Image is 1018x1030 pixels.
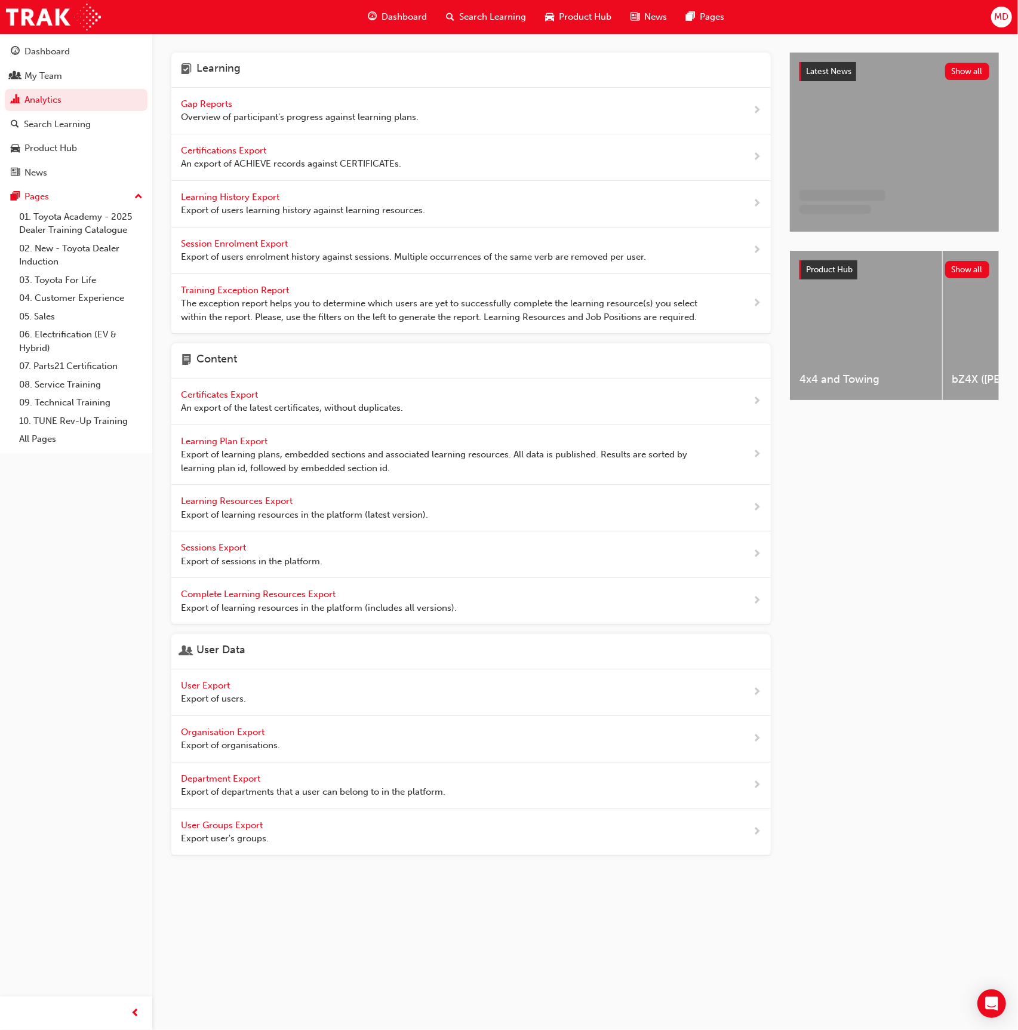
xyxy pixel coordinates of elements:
[5,162,147,184] a: News
[752,394,761,409] span: next-icon
[24,190,49,204] div: Pages
[181,644,192,659] span: user-icon
[181,353,192,368] span: page-icon
[181,389,260,400] span: Certificates Export
[181,727,267,737] span: Organisation Export
[14,208,147,239] a: 01. Toyota Academy - 2025 Dealer Training Catalogue
[181,508,428,522] span: Export of learning resources in the platform (latest version).
[181,739,280,752] span: Export of organisations.
[181,589,338,599] span: Complete Learning Resources Export
[945,261,990,278] button: Show all
[181,192,282,202] span: Learning History Export
[24,166,47,180] div: News
[181,496,295,506] span: Learning Resources Export
[14,393,147,412] a: 09. Technical Training
[14,271,147,290] a: 03. Toyota For Life
[11,47,20,57] span: guage-icon
[181,773,263,784] span: Department Export
[196,644,245,659] h4: User Data
[14,412,147,431] a: 10. TUNE Rev-Up Training
[181,555,322,568] span: Export of sessions in the platform.
[752,243,761,258] span: next-icon
[181,204,425,217] span: Export of users learning history against learning resources.
[181,436,270,447] span: Learning Plan Export
[752,296,761,311] span: next-icon
[11,95,20,106] span: chart-icon
[181,448,714,475] span: Export of learning plans, embedded sections and associated learning resources. All data is publis...
[171,485,771,531] a: Learning Resources Export Export of learning resources in the platform (latest version).next-icon
[181,250,646,264] span: Export of users enrolment history against sessions. Multiple occurrences of the same verb are rem...
[752,150,761,165] span: next-icon
[752,778,761,793] span: next-icon
[171,669,771,716] a: User Export Export of users.next-icon
[358,5,436,29] a: guage-iconDashboard
[181,145,269,156] span: Certifications Export
[171,88,771,134] a: Gap Reports Overview of participant's progress against learning plans.next-icon
[799,373,933,386] span: 4x4 and Towing
[11,119,19,130] span: search-icon
[14,308,147,326] a: 05. Sales
[24,45,70,59] div: Dashboard
[5,113,147,136] a: Search Learning
[806,66,851,76] span: Latest News
[171,181,771,227] a: Learning History Export Export of users learning history against learning resources.next-icon
[24,69,62,83] div: My Team
[181,785,445,799] span: Export of departments that a user can belong to in the platform.
[196,353,237,368] h4: Content
[14,376,147,394] a: 08. Service Training
[752,447,761,462] span: next-icon
[14,325,147,357] a: 06. Electrification (EV & Hybrid)
[171,134,771,181] a: Certifications Export An export of ACHIEVE records against CERTIFICATEs.next-icon
[799,62,989,81] a: Latest NewsShow all
[181,680,232,691] span: User Export
[11,192,20,202] span: pages-icon
[752,196,761,211] span: next-icon
[790,251,942,400] a: 4x4 and Towing
[131,1006,140,1021] span: prev-icon
[536,5,621,29] a: car-iconProduct Hub
[24,118,91,131] div: Search Learning
[752,731,761,746] span: next-icon
[368,10,377,24] span: guage-icon
[752,825,761,840] span: next-icon
[994,10,1008,24] span: MD
[171,716,771,762] a: Organisation Export Export of organisations.next-icon
[181,832,269,845] span: Export user's groups.
[977,989,1006,1018] div: Open Intercom Messenger
[382,10,427,24] span: Dashboard
[545,10,554,24] span: car-icon
[196,62,241,78] h4: Learning
[171,425,771,485] a: Learning Plan Export Export of learning plans, embedded sections and associated learning resource...
[5,89,147,111] a: Analytics
[181,601,457,615] span: Export of learning resources in the platform (includes all versions).
[14,357,147,376] a: 07. Parts21 Certification
[181,401,403,415] span: An export of the latest certificates, without duplicates.
[686,10,695,24] span: pages-icon
[171,227,771,274] a: Session Enrolment Export Export of users enrolment history against sessions. Multiple occurrences...
[181,238,290,249] span: Session Enrolment Export
[752,500,761,515] span: next-icon
[752,594,761,608] span: next-icon
[14,239,147,271] a: 02. New - Toyota Dealer Induction
[5,65,147,87] a: My Team
[5,186,147,208] button: Pages
[752,685,761,700] span: next-icon
[171,809,771,856] a: User Groups Export Export user's groups.next-icon
[752,547,761,562] span: next-icon
[700,10,724,24] span: Pages
[5,41,147,63] a: Dashboard
[5,38,147,186] button: DashboardMy TeamAnalyticsSearch LearningProduct HubNews
[676,5,734,29] a: pages-iconPages
[14,289,147,308] a: 04. Customer Experience
[752,103,761,118] span: next-icon
[459,10,526,24] span: Search Learning
[181,692,246,706] span: Export of users.
[6,4,101,30] img: Trak
[24,142,77,155] div: Product Hub
[446,10,454,24] span: search-icon
[631,10,639,24] span: news-icon
[5,137,147,159] a: Product Hub
[181,820,265,831] span: User Groups Export
[11,143,20,154] span: car-icon
[621,5,676,29] a: news-iconNews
